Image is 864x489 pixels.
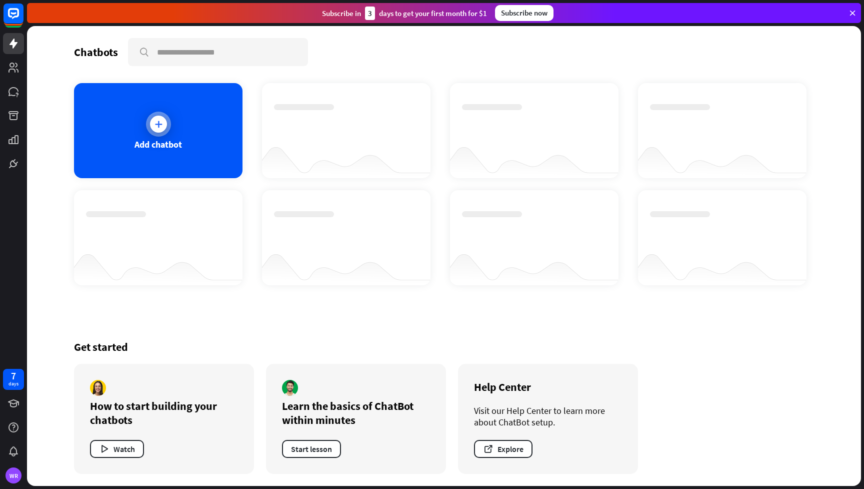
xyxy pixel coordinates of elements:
[8,380,18,387] div: days
[3,369,24,390] a: 7 days
[74,45,118,59] div: Chatbots
[495,5,553,21] div: Subscribe now
[74,340,814,354] div: Get started
[90,440,144,458] button: Watch
[365,7,375,20] div: 3
[90,380,106,396] img: author
[134,139,182,150] div: Add chatbot
[322,7,487,20] div: Subscribe in days to get your first month for $1
[8,4,38,34] button: Open LiveChat chat widget
[474,380,622,394] div: Help Center
[282,440,341,458] button: Start lesson
[90,399,238,427] div: How to start building your chatbots
[11,371,16,380] div: 7
[282,380,298,396] img: author
[5,467,21,483] div: WR
[474,440,532,458] button: Explore
[282,399,430,427] div: Learn the basics of ChatBot within minutes
[474,405,622,428] div: Visit our Help Center to learn more about ChatBot setup.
